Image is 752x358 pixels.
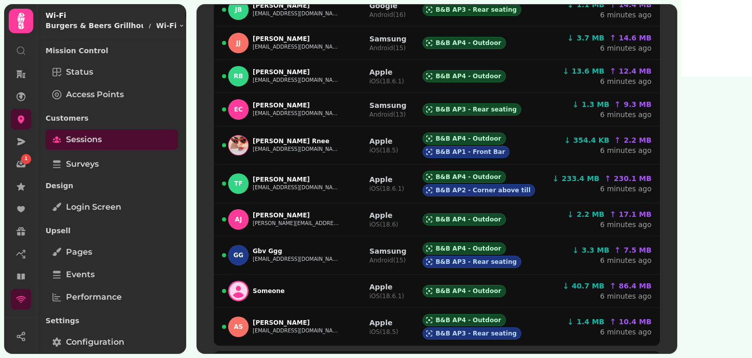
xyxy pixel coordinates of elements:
[369,11,406,19] p: Android ( 16 )
[435,135,501,143] span: B&B AP4 - Outdoor
[46,20,144,31] p: Burgers & Beers Grillhouse
[66,268,95,281] span: Events
[636,210,651,218] span: MB
[253,184,340,192] button: [EMAIL_ADDRESS][DOMAIN_NAME]
[636,136,651,144] span: MB
[46,62,178,82] a: Status
[253,247,340,255] p: Gbv Ggg
[234,180,242,187] span: TF
[619,66,652,76] span: 12.4
[369,136,399,146] p: Apple
[46,154,178,174] a: Surveys
[589,67,604,75] span: MB
[584,174,599,183] span: MB
[253,145,340,153] button: [EMAIL_ADDRESS][DOMAIN_NAME]
[46,197,178,217] a: Login screen
[156,20,185,31] button: Wi-Fi
[636,174,651,183] span: MB
[46,109,178,127] p: Customers
[435,105,517,114] span: B&B AP3 - Rear seating
[46,84,178,105] a: Access Points
[66,291,122,303] span: Performance
[233,252,244,259] span: GG
[235,6,242,13] span: JB
[600,110,652,119] a: 6 minutes ago
[624,245,651,255] span: 7.5
[369,34,406,44] p: Samsung
[369,210,399,220] p: Apple
[435,173,501,181] span: B&B AP4 - Outdoor
[435,186,530,194] span: B&B AP2 - Corner above till
[435,244,501,253] span: B&B AP4 - Outdoor
[594,100,609,108] span: MB
[369,100,406,110] p: Samsung
[435,316,501,324] span: B&B AP4 - Outdoor
[66,133,102,146] span: Sessions
[369,110,406,119] p: Android ( 13 )
[25,155,28,163] span: 1
[66,246,92,258] span: Pages
[369,146,399,154] p: iOS ( 18.5 )
[46,332,178,352] a: Configuration
[589,282,604,290] span: MB
[435,329,517,338] span: B&B AP3 - Rear seating
[66,158,99,170] span: Surveys
[624,135,651,145] span: 2.2
[636,282,651,290] span: MB
[636,34,651,42] span: MB
[589,1,604,9] span: MB
[236,39,241,47] span: JJ
[369,246,406,256] p: Samsung
[435,258,517,266] span: B&B AP3 - Rear seating
[600,292,652,300] a: 6 minutes ago
[619,33,652,43] span: 14.6
[600,44,652,52] a: 6 minutes ago
[614,173,652,184] span: 230.1
[589,210,604,218] span: MB
[435,39,501,47] span: B&B AP4 - Outdoor
[435,148,505,156] span: B&B AP1 - Front Bar
[636,1,651,9] span: MB
[46,10,185,20] h2: Wi-Fi
[594,246,609,254] span: MB
[253,35,340,43] p: [PERSON_NAME]
[234,73,243,80] span: RB
[253,109,340,118] button: [EMAIL_ADDRESS][DOMAIN_NAME]
[234,106,242,113] span: EC
[369,256,406,264] p: Android ( 15 )
[253,10,340,18] button: [EMAIL_ADDRESS][DOMAIN_NAME]
[600,11,652,19] a: 6 minutes ago
[577,209,604,219] span: 2.2
[253,68,340,76] p: [PERSON_NAME]
[369,185,404,193] p: iOS ( 18.6.1 )
[369,1,406,11] p: Google
[46,287,178,307] a: Performance
[11,154,31,174] a: 1
[229,136,248,155] img: I R
[369,220,399,229] p: iOS ( 18.6 )
[253,219,340,228] button: [PERSON_NAME][EMAIL_ADDRESS][DOMAIN_NAME]
[589,34,604,42] span: MB
[46,176,178,195] p: Design
[435,6,517,14] span: B&B AP3 - Rear seating
[66,66,93,78] span: Status
[66,336,124,348] span: Configuration
[253,287,284,295] p: Someone
[577,317,604,327] span: 1.4
[562,173,600,184] span: 233.4
[253,211,340,219] p: [PERSON_NAME]
[582,245,609,255] span: 3.3
[619,317,652,327] span: 10.4
[600,77,652,85] a: 6 minutes ago
[369,67,404,77] p: Apple
[636,67,651,75] span: MB
[619,281,652,291] span: 86.4
[369,282,404,292] p: Apple
[435,287,501,295] span: B&B AP4 - Outdoor
[589,318,604,326] span: MB
[253,101,340,109] p: [PERSON_NAME]
[46,311,178,330] p: Settings
[66,201,121,213] span: Login screen
[636,100,651,108] span: MB
[636,246,651,254] span: MB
